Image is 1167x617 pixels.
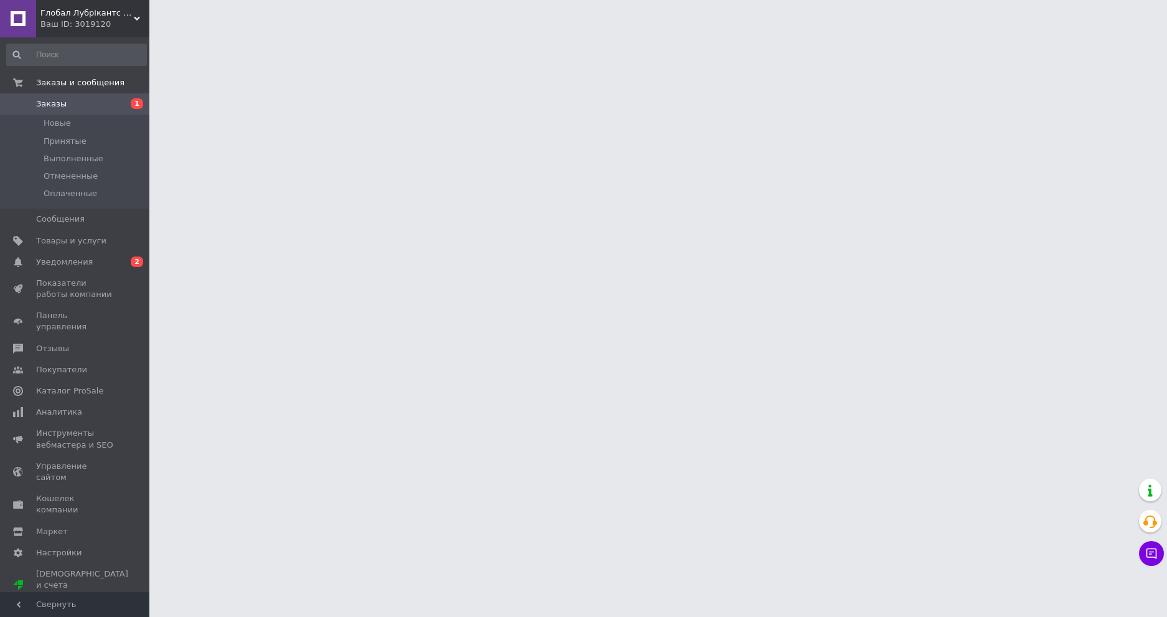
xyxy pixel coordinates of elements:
[36,214,85,225] span: Сообщения
[44,188,97,199] span: Оплаченные
[36,278,115,300] span: Показатели работы компании
[44,153,103,164] span: Выполненные
[44,171,98,182] span: Отмененные
[36,364,87,375] span: Покупатели
[36,493,115,516] span: Кошелек компании
[36,428,115,450] span: Инструменты вебмастера и SEO
[36,547,82,558] span: Настройки
[36,407,82,418] span: Аналитика
[36,526,68,537] span: Маркет
[36,235,106,247] span: Товары и услуги
[36,98,67,110] span: Заказы
[40,7,134,19] span: Глобал Лубрікантс Україна
[36,77,124,88] span: Заказы и сообщения
[6,44,147,66] input: Поиск
[36,343,69,354] span: Отзывы
[1139,541,1164,566] button: Чат с покупателем
[36,461,115,483] span: Управление сайтом
[36,568,128,603] span: [DEMOGRAPHIC_DATA] и счета
[36,310,115,332] span: Панель управления
[36,591,128,602] div: Prom топ
[131,98,143,109] span: 1
[44,118,71,129] span: Новые
[131,257,143,267] span: 2
[44,136,87,147] span: Принятые
[36,257,93,268] span: Уведомления
[40,19,149,30] div: Ваш ID: 3019120
[36,385,103,397] span: Каталог ProSale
